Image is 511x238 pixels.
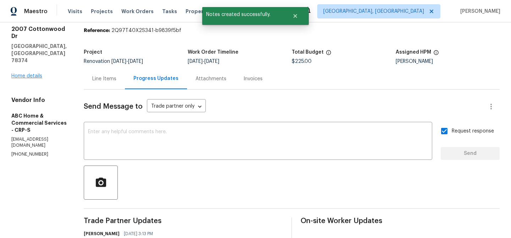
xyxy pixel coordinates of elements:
[162,9,177,14] span: Tasks
[84,59,143,64] span: Renovation
[92,75,116,82] div: Line Items
[301,217,500,225] span: On-site Worker Updates
[186,8,213,15] span: Properties
[84,27,500,34] div: 2Q97T40X2S341-b9839f5bf
[188,59,219,64] span: -
[91,8,113,15] span: Projects
[204,59,219,64] span: [DATE]
[124,230,153,237] span: [DATE] 3:13 PM
[196,75,226,82] div: Attachments
[84,103,143,110] span: Send Message to
[11,43,67,64] h5: [GEOGRAPHIC_DATA], [GEOGRAPHIC_DATA] 78374
[147,101,206,113] div: Trade partner only
[84,50,102,55] h5: Project
[133,75,178,82] div: Progress Updates
[452,128,494,135] span: Request response
[84,230,120,237] h6: [PERSON_NAME]
[243,75,263,82] div: Invoices
[433,50,439,59] span: The hpm assigned to this work order.
[11,26,67,40] h2: 2007 Cottonwood Dr
[11,151,67,157] p: [PHONE_NUMBER]
[202,7,284,22] span: Notes created successfully.
[24,8,48,15] span: Maestro
[11,112,67,134] h5: ABC Home & Commercial Services - CRP-S
[457,8,500,15] span: [PERSON_NAME]
[284,9,307,23] button: Close
[11,74,42,79] a: Home details
[128,59,143,64] span: [DATE]
[292,59,312,64] span: $225.00
[11,136,67,148] p: [EMAIL_ADDRESS][DOMAIN_NAME]
[84,217,283,225] span: Trade Partner Updates
[326,50,331,59] span: The total cost of line items that have been proposed by Opendoor. This sum includes line items th...
[84,28,110,33] b: Reference:
[292,50,324,55] h5: Total Budget
[111,59,143,64] span: -
[121,8,154,15] span: Work Orders
[188,59,203,64] span: [DATE]
[11,97,67,104] h4: Vendor Info
[111,59,126,64] span: [DATE]
[68,8,82,15] span: Visits
[396,50,431,55] h5: Assigned HPM
[188,50,238,55] h5: Work Order Timeline
[323,8,424,15] span: [GEOGRAPHIC_DATA], [GEOGRAPHIC_DATA]
[396,59,500,64] div: [PERSON_NAME]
